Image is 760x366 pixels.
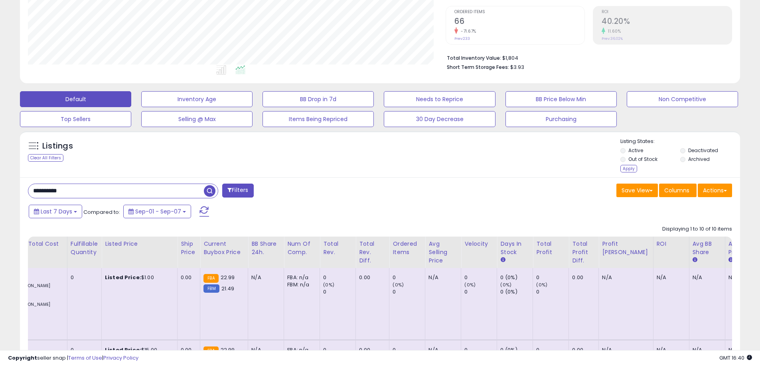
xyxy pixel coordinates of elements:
div: 0 [464,288,497,296]
div: Velocity [464,240,494,248]
label: Out of Stock [628,156,657,162]
div: $1.00 [105,274,171,281]
div: FBA: n/a [287,274,314,281]
div: Total Profit [536,240,565,256]
div: Ordered Items [393,240,422,256]
span: $3.93 [510,63,524,71]
div: Total Profit Diff. [572,240,595,265]
button: 30 Day Decrease [384,111,495,127]
small: (0%) [464,282,476,288]
small: (0%) [500,282,511,288]
small: -71.67% [458,28,476,34]
a: Privacy Policy [103,354,138,362]
div: Total Rev. [323,240,352,256]
div: 0 [393,274,425,281]
div: 0 (0%) [500,274,533,281]
small: (0%) [323,282,334,288]
div: Listed Price [105,240,174,248]
button: Filters [222,184,253,198]
div: 0.00 [572,274,592,281]
small: Days In Stock. [500,256,505,264]
div: 0 [71,274,95,281]
span: Last 7 Days [41,207,72,215]
div: 0.00 [359,274,383,281]
div: seller snap | | [8,354,138,362]
button: Sep-01 - Sep-07 [123,205,191,218]
span: 2025-09-15 16:40 GMT [719,354,752,362]
div: 0.00 [181,274,194,281]
small: Prev: 233 [454,36,470,41]
div: Profit [PERSON_NAME] [602,240,649,256]
div: ROI [657,240,686,248]
div: N/A [728,274,755,281]
li: $1,804 [447,53,726,62]
div: Avg Selling Price [428,240,458,265]
button: Inventory Age [141,91,253,107]
div: Avg BB Share [693,240,722,256]
div: Apply [620,165,637,172]
div: N/A [657,274,683,281]
span: Compared to: [83,208,120,216]
div: Clear All Filters [28,154,63,162]
div: N/A [602,274,647,281]
div: Fulfillable Quantity [71,240,98,256]
button: BB Price Below Min [505,91,617,107]
span: 21.49 [221,285,235,292]
button: Save View [616,184,658,197]
button: Last 7 Days [29,205,82,218]
small: Prev: 36.02% [602,36,623,41]
div: Avg Win Price [728,240,758,256]
small: Avg BB Share. [693,256,697,264]
b: Listed Price: [105,274,141,281]
h2: 66 [454,17,584,27]
strong: Copyright [8,354,37,362]
span: 22.99 [221,274,235,281]
div: 0 [323,274,355,281]
button: Actions [698,184,732,197]
div: 0 [536,274,569,281]
button: BB Drop in 7d [263,91,374,107]
span: ROI [602,10,732,14]
small: (0%) [393,282,404,288]
small: FBA [203,274,218,283]
small: FBM [203,284,219,293]
button: Columns [659,184,697,197]
div: BB Share 24h. [251,240,280,256]
button: Top Sellers [20,111,131,127]
div: 0 [323,288,355,296]
label: Deactivated [688,147,718,154]
b: Total Inventory Value: [447,55,501,61]
h2: 40.20% [602,17,732,27]
div: Ship Price [181,240,197,256]
button: Non Competitive [627,91,738,107]
small: Avg Win Price. [728,256,733,264]
div: FBM: n/a [287,281,314,288]
div: Num of Comp. [287,240,316,256]
div: N/A [251,274,278,281]
div: 0 (0%) [500,288,533,296]
div: Days In Stock [500,240,529,256]
a: Terms of Use [68,354,102,362]
div: Current Buybox Price [203,240,245,256]
button: Needs to Reprice [384,91,495,107]
span: Columns [664,186,689,194]
b: Short Term Storage Fees: [447,64,509,70]
div: 0 [464,274,497,281]
div: 0 [536,288,569,296]
div: 0 [393,288,425,296]
div: Total Rev. Diff. [359,240,386,265]
div: N/A [428,274,455,281]
button: Items Being Repriced [263,111,374,127]
span: Sep-01 - Sep-07 [135,207,181,215]
button: Default [20,91,131,107]
small: (0%) [536,282,547,288]
p: Listing States: [620,138,740,145]
div: N/A [693,274,719,281]
h5: Listings [42,141,73,152]
label: Archived [688,156,710,162]
button: Selling @ Max [141,111,253,127]
button: Purchasing [505,111,617,127]
label: Active [628,147,643,154]
div: Displaying 1 to 10 of 10 items [662,225,732,233]
small: 11.60% [605,28,621,34]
